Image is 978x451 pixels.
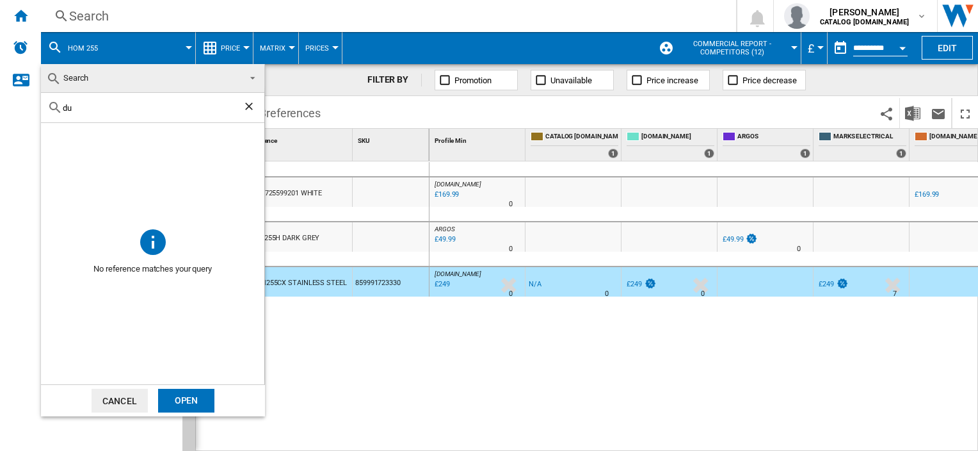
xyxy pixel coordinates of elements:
[63,73,88,83] span: Search
[92,389,148,413] button: Cancel
[63,103,243,113] input: Search Reference
[41,257,264,281] span: No reference matches your query
[158,389,214,413] div: Open
[243,100,258,115] ng-md-icon: Clear search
